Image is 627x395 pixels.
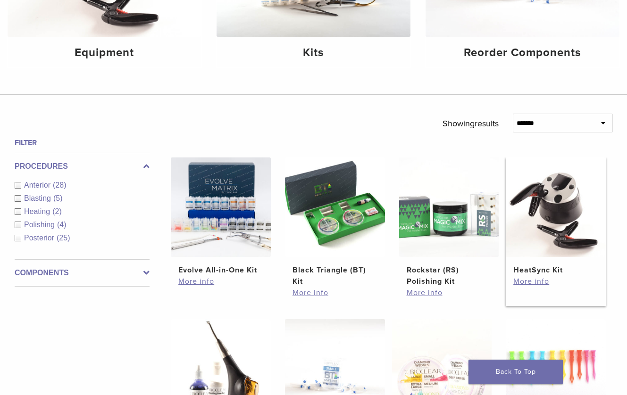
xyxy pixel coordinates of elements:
img: Black Triangle (BT) Kit [285,157,385,257]
span: (25) [57,234,70,242]
img: Rockstar (RS) Polishing Kit [399,157,499,257]
h4: Reorder Components [433,44,612,61]
label: Components [15,267,150,279]
a: HeatSync KitHeatSync Kit [506,157,606,276]
a: Back To Top [468,360,563,384]
a: More info [293,287,377,298]
a: Rockstar (RS) Polishing KitRockstar (RS) Polishing Kit [399,157,499,288]
span: Posterior [24,234,57,242]
a: More info [178,276,263,287]
h4: Kits [224,44,403,61]
h4: Equipment [15,44,194,61]
label: Procedures [15,161,150,172]
a: Black Triangle (BT) KitBlack Triangle (BT) Kit [285,157,385,288]
h4: Filter [15,137,150,148]
span: (28) [53,181,66,189]
p: Showing results [443,114,499,133]
span: Heating [24,207,52,215]
a: Evolve All-in-One KitEvolve All-in-One Kit [171,157,271,276]
a: More info [513,276,598,287]
h2: Rockstar (RS) Polishing Kit [407,264,492,287]
a: More info [407,287,492,298]
span: (2) [52,207,62,215]
h2: Evolve All-in-One Kit [178,264,263,276]
span: Polishing [24,221,57,229]
img: Evolve All-in-One Kit [171,157,271,257]
span: Anterior [24,181,53,189]
img: HeatSync Kit [506,157,606,257]
span: Blasting [24,194,53,202]
span: (4) [57,221,67,229]
h2: Black Triangle (BT) Kit [293,264,377,287]
h2: HeatSync Kit [513,264,598,276]
span: (5) [53,194,63,202]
